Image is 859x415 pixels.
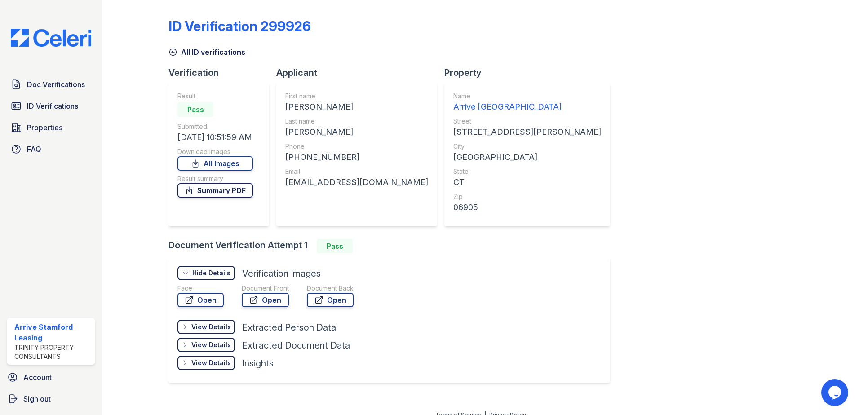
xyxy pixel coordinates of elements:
[7,119,95,137] a: Properties
[192,269,230,278] div: Hide Details
[168,47,245,57] a: All ID verifications
[453,117,601,126] div: Street
[285,142,428,151] div: Phone
[444,66,617,79] div: Property
[453,167,601,176] div: State
[177,147,253,156] div: Download Images
[4,29,98,47] img: CE_Logo_Blue-a8612792a0a2168367f1c8372b55b34899dd931a85d93a1a3d3e32e68fde9ad4.png
[168,66,276,79] div: Verification
[4,390,98,408] a: Sign out
[453,142,601,151] div: City
[27,122,62,133] span: Properties
[7,140,95,158] a: FAQ
[242,357,274,370] div: Insights
[177,293,224,307] a: Open
[191,358,231,367] div: View Details
[453,92,601,113] a: Name Arrive [GEOGRAPHIC_DATA]
[242,339,350,352] div: Extracted Document Data
[191,340,231,349] div: View Details
[242,267,321,280] div: Verification Images
[453,201,601,214] div: 06905
[14,343,91,361] div: Trinity Property Consultants
[453,176,601,189] div: CT
[7,97,95,115] a: ID Verifications
[285,126,428,138] div: [PERSON_NAME]
[307,293,354,307] a: Open
[242,284,289,293] div: Document Front
[191,322,231,331] div: View Details
[177,102,213,117] div: Pass
[285,92,428,101] div: First name
[14,322,91,343] div: Arrive Stamford Leasing
[23,393,51,404] span: Sign out
[453,151,601,163] div: [GEOGRAPHIC_DATA]
[27,101,78,111] span: ID Verifications
[177,284,224,293] div: Face
[168,239,617,253] div: Document Verification Attempt 1
[276,66,444,79] div: Applicant
[242,321,336,334] div: Extracted Person Data
[285,117,428,126] div: Last name
[285,151,428,163] div: [PHONE_NUMBER]
[177,122,253,131] div: Submitted
[27,79,85,90] span: Doc Verifications
[4,368,98,386] a: Account
[453,101,601,113] div: Arrive [GEOGRAPHIC_DATA]
[27,144,41,155] span: FAQ
[23,372,52,383] span: Account
[317,239,353,253] div: Pass
[242,293,289,307] a: Open
[453,192,601,201] div: Zip
[285,167,428,176] div: Email
[307,284,354,293] div: Document Back
[7,75,95,93] a: Doc Verifications
[285,101,428,113] div: [PERSON_NAME]
[177,174,253,183] div: Result summary
[177,156,253,171] a: All Images
[453,92,601,101] div: Name
[177,183,253,198] a: Summary PDF
[168,18,311,34] div: ID Verification 299926
[821,379,850,406] iframe: chat widget
[285,176,428,189] div: [EMAIL_ADDRESS][DOMAIN_NAME]
[453,126,601,138] div: [STREET_ADDRESS][PERSON_NAME]
[177,131,253,144] div: [DATE] 10:51:59 AM
[177,92,253,101] div: Result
